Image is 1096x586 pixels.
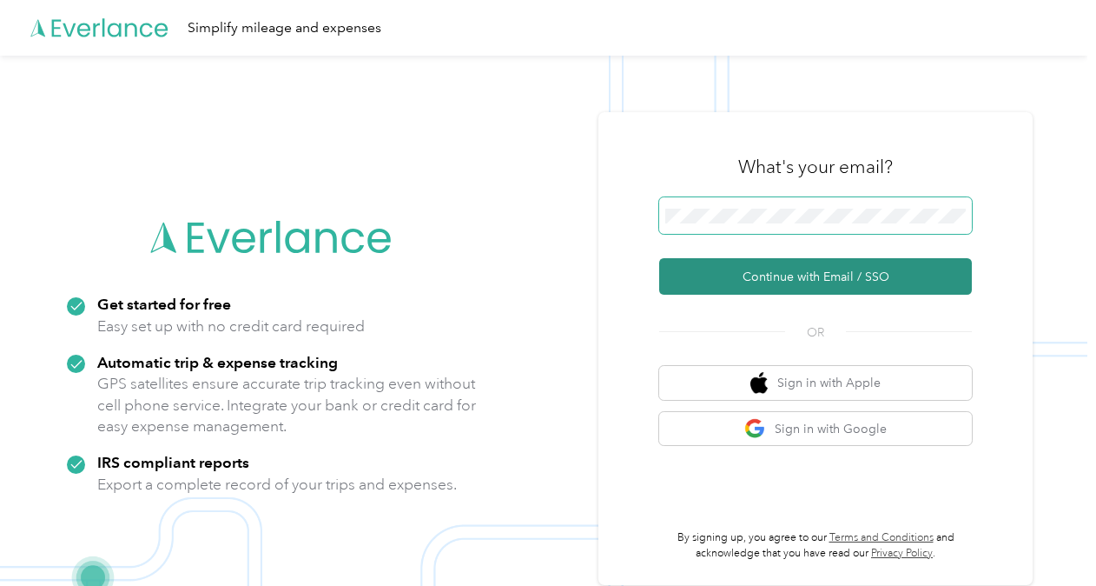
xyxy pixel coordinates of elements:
strong: Get started for free [97,295,231,313]
p: By signing up, you agree to our and acknowledge that you have read our . [659,530,972,561]
img: google logo [744,418,766,440]
a: Privacy Policy [871,547,933,560]
button: google logoSign in with Google [659,412,972,446]
p: Export a complete record of your trips and expenses. [97,474,457,496]
strong: Automatic trip & expense tracking [97,353,338,371]
a: Terms and Conditions [829,531,934,544]
p: GPS satellites ensure accurate trip tracking even without cell phone service. Integrate your bank... [97,373,477,437]
p: Easy set up with no credit card required [97,316,365,337]
img: apple logo [750,372,768,394]
button: Continue with Email / SSO [659,258,972,295]
h3: What's your email? [738,155,893,179]
span: OR [785,323,846,342]
div: Simplify mileage and expenses [188,17,381,39]
strong: IRS compliant reports [97,453,249,471]
button: apple logoSign in with Apple [659,366,972,400]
